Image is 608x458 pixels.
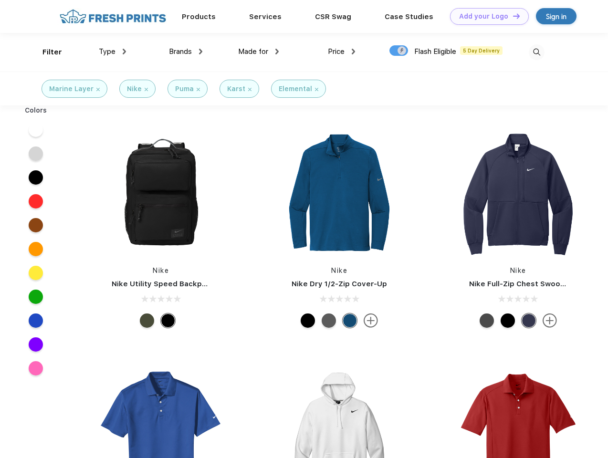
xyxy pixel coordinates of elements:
div: Black [161,313,175,328]
div: Filter [42,47,62,58]
a: CSR Swag [315,12,351,21]
a: Nike [153,267,169,274]
span: Brands [169,47,192,56]
img: filter_cancel.svg [96,88,100,91]
div: Black [501,313,515,328]
img: filter_cancel.svg [315,88,318,91]
a: Nike [510,267,526,274]
div: Karst [227,84,245,94]
span: Type [99,47,115,56]
img: DT [513,13,520,19]
a: Nike Utility Speed Backpack [112,280,215,288]
img: fo%20logo%202.webp [57,8,169,25]
a: Services [249,12,282,21]
div: Add your Logo [459,12,508,21]
div: Colors [18,105,54,115]
div: Puma [175,84,194,94]
span: Made for [238,47,268,56]
img: filter_cancel.svg [145,88,148,91]
a: Nike Dry 1/2-Zip Cover-Up [292,280,387,288]
img: dropdown.png [199,49,202,54]
span: 5 Day Delivery [460,46,503,55]
img: filter_cancel.svg [197,88,200,91]
img: dropdown.png [352,49,355,54]
img: filter_cancel.svg [248,88,252,91]
img: func=resize&h=266 [455,129,582,256]
div: Cargo Khaki [140,313,154,328]
a: Nike Full-Zip Chest Swoosh Jacket [469,280,596,288]
div: Marine Layer [49,84,94,94]
div: Black Heather [322,313,336,328]
a: Sign in [536,8,577,24]
div: Nike [127,84,142,94]
a: Nike [331,267,347,274]
img: func=resize&h=266 [276,129,403,256]
span: Flash Eligible [414,47,456,56]
div: Elemental [279,84,312,94]
span: Price [328,47,345,56]
div: Black [301,313,315,328]
div: Midnight Navy [522,313,536,328]
img: desktop_search.svg [529,44,545,60]
img: more.svg [364,313,378,328]
div: Sign in [546,11,566,22]
img: func=resize&h=266 [97,129,224,256]
div: Anthracite [480,313,494,328]
div: Gym Blue [343,313,357,328]
a: Products [182,12,216,21]
img: dropdown.png [275,49,279,54]
img: more.svg [543,313,557,328]
img: dropdown.png [123,49,126,54]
